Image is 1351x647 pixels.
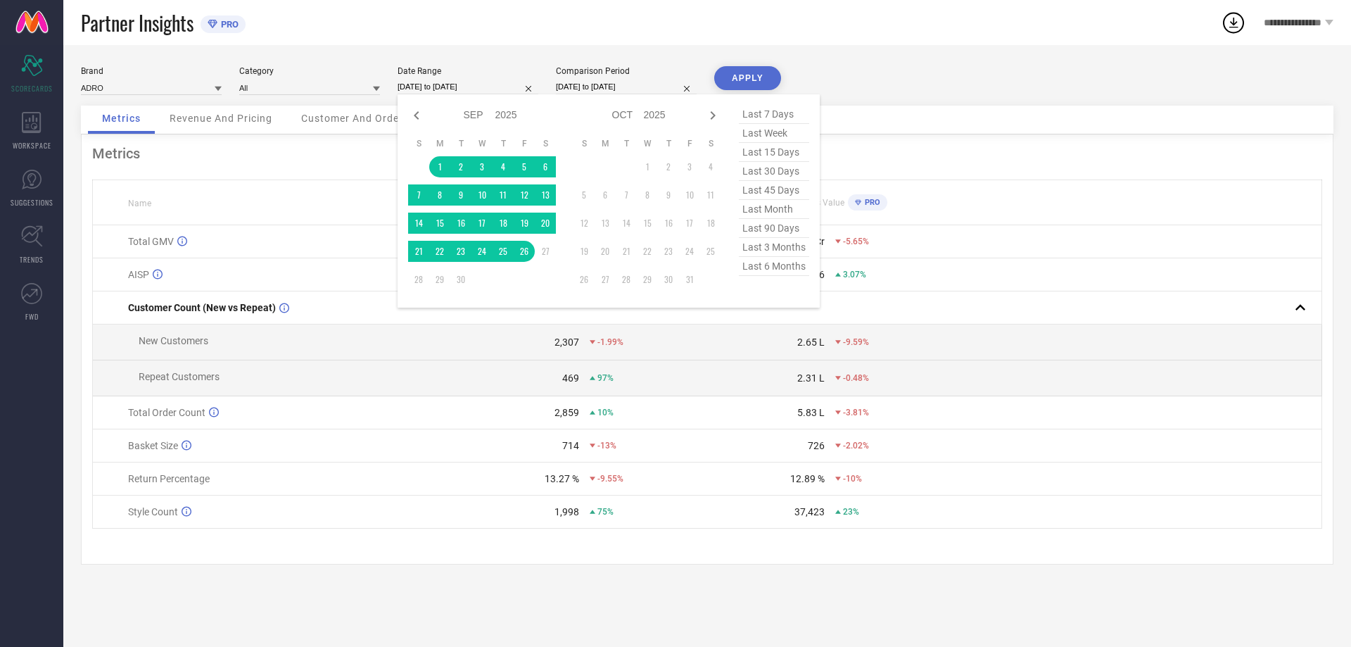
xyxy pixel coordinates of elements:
span: 97% [597,373,614,383]
td: Sun Oct 12 2025 [573,213,595,234]
input: Select comparison period [556,80,697,94]
span: last 45 days [739,181,809,200]
span: -3.81% [843,408,869,417]
td: Tue Oct 07 2025 [616,184,637,206]
div: 13.27 % [545,473,579,484]
td: Wed Oct 15 2025 [637,213,658,234]
span: Name [128,199,151,208]
td: Thu Sep 04 2025 [493,156,514,177]
td: Tue Oct 28 2025 [616,269,637,290]
td: Sat Oct 25 2025 [700,241,721,262]
td: Fri Oct 31 2025 [679,269,700,290]
span: last 7 days [739,105,809,124]
span: Revenue And Pricing [170,113,272,124]
th: Wednesday [637,138,658,149]
td: Wed Oct 22 2025 [637,241,658,262]
td: Mon Oct 20 2025 [595,241,616,262]
span: 75% [597,507,614,517]
span: Total Order Count [128,407,205,418]
span: Basket Size [128,440,178,451]
td: Mon Oct 06 2025 [595,184,616,206]
div: Brand [81,66,222,76]
td: Tue Sep 30 2025 [450,269,471,290]
td: Tue Oct 14 2025 [616,213,637,234]
th: Thursday [658,138,679,149]
th: Sunday [408,138,429,149]
td: Fri Sep 19 2025 [514,213,535,234]
td: Wed Sep 17 2025 [471,213,493,234]
td: Sun Oct 19 2025 [573,241,595,262]
td: Tue Sep 23 2025 [450,241,471,262]
td: Fri Sep 12 2025 [514,184,535,206]
div: Next month [704,107,721,124]
td: Thu Oct 30 2025 [658,269,679,290]
span: Return Percentage [128,473,210,484]
th: Saturday [700,138,721,149]
span: -2.02% [843,441,869,451]
div: 37,423 [794,506,825,517]
td: Sun Oct 05 2025 [573,184,595,206]
div: Comparison Period [556,66,697,76]
div: Previous month [408,107,425,124]
th: Tuesday [616,138,637,149]
span: PRO [861,198,880,207]
td: Wed Oct 29 2025 [637,269,658,290]
td: Sat Sep 20 2025 [535,213,556,234]
td: Sat Sep 06 2025 [535,156,556,177]
span: Repeat Customers [139,371,220,382]
span: last month [739,200,809,219]
td: Thu Sep 25 2025 [493,241,514,262]
th: Tuesday [450,138,471,149]
td: Mon Sep 01 2025 [429,156,450,177]
td: Mon Sep 29 2025 [429,269,450,290]
td: Wed Sep 24 2025 [471,241,493,262]
td: Sun Oct 26 2025 [573,269,595,290]
span: last week [739,124,809,143]
span: SCORECARDS [11,83,53,94]
div: Category [239,66,380,76]
td: Thu Oct 09 2025 [658,184,679,206]
span: AISP [128,269,149,280]
th: Thursday [493,138,514,149]
span: -13% [597,441,616,451]
td: Sun Sep 14 2025 [408,213,429,234]
span: -5.65% [843,237,869,246]
span: Total GMV [128,236,174,247]
div: 2.65 L [797,337,825,348]
button: APPLY [714,66,781,90]
span: -1.99% [597,337,623,347]
span: New Customers [139,335,208,346]
div: 5.83 L [797,407,825,418]
td: Tue Sep 09 2025 [450,184,471,206]
div: 2,859 [554,407,579,418]
div: Date Range [398,66,538,76]
span: TRENDS [20,254,44,265]
span: WORKSPACE [13,140,51,151]
td: Tue Oct 21 2025 [616,241,637,262]
span: -9.59% [843,337,869,347]
td: Thu Oct 23 2025 [658,241,679,262]
td: Sun Sep 07 2025 [408,184,429,206]
span: -0.48% [843,373,869,383]
span: -10% [843,474,862,484]
td: Thu Oct 16 2025 [658,213,679,234]
td: Fri Sep 05 2025 [514,156,535,177]
td: Fri Oct 03 2025 [679,156,700,177]
td: Tue Sep 16 2025 [450,213,471,234]
div: Metrics [92,145,1322,162]
td: Sat Oct 18 2025 [700,213,721,234]
div: 2.31 L [797,372,825,384]
span: Partner Insights [81,8,194,37]
td: Thu Sep 18 2025 [493,213,514,234]
th: Friday [679,138,700,149]
div: 1,998 [554,506,579,517]
td: Thu Sep 11 2025 [493,184,514,206]
td: Mon Oct 13 2025 [595,213,616,234]
th: Sunday [573,138,595,149]
td: Tue Sep 02 2025 [450,156,471,177]
td: Fri Oct 17 2025 [679,213,700,234]
span: Customer And Orders [301,113,409,124]
span: 10% [597,408,614,417]
span: last 15 days [739,143,809,162]
span: PRO [217,19,239,30]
